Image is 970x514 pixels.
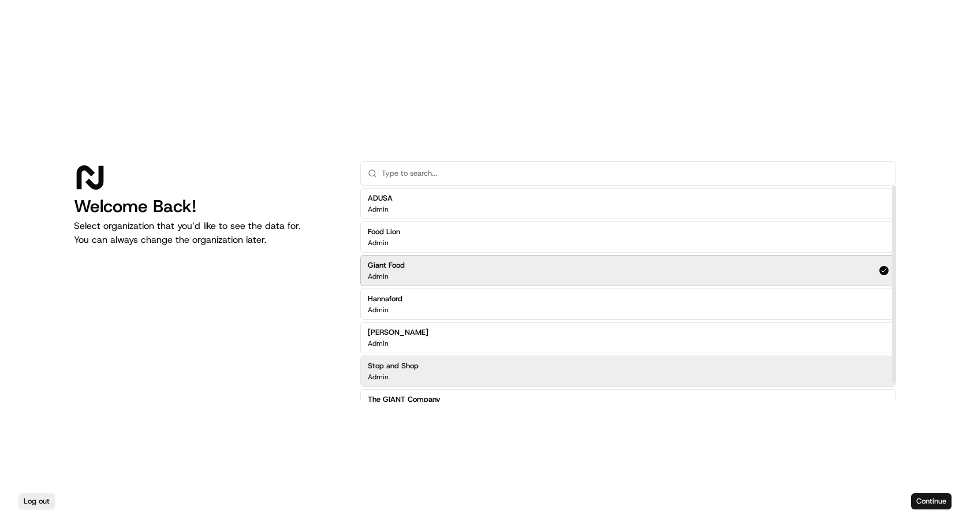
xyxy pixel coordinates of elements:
[368,372,389,382] p: Admin
[18,493,55,509] button: Log out
[360,186,896,423] div: Suggestions
[368,260,405,271] h2: Giant Food
[368,272,389,281] p: Admin
[368,238,389,247] p: Admin
[368,193,393,204] h2: ADUSA
[382,162,889,185] input: Type to search...
[368,394,441,405] h2: The GIANT Company
[911,493,952,509] button: Continue
[74,196,342,217] h1: Welcome Back!
[368,205,389,214] p: Admin
[74,219,342,247] p: Select organization that you’d like to see the data for. You can always change the organization l...
[368,327,428,338] h2: [PERSON_NAME]
[368,227,400,237] h2: Food Lion
[368,305,389,315] p: Admin
[368,294,402,304] h2: Hannaford
[368,339,389,348] p: Admin
[368,361,419,371] h2: Stop and Shop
